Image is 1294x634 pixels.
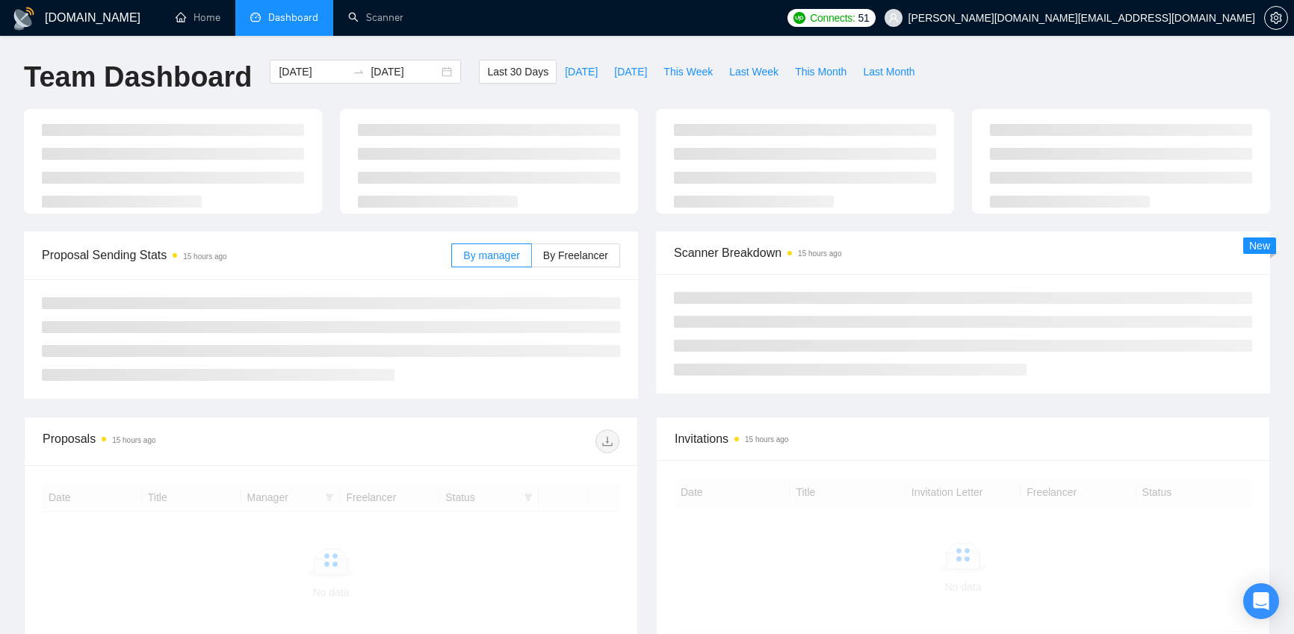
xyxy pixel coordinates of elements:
button: [DATE] [557,60,606,84]
a: setting [1264,12,1288,24]
span: By manager [463,249,519,261]
span: By Freelancer [543,249,608,261]
time: 15 hours ago [798,249,841,258]
span: swap-right [353,66,365,78]
span: Proposal Sending Stats [42,246,451,264]
img: upwork-logo.png [793,12,805,24]
span: Last 30 Days [487,63,548,80]
button: Last Week [721,60,787,84]
button: Last 30 Days [479,60,557,84]
time: 15 hours ago [745,435,788,444]
span: Invitations [675,429,1251,448]
time: 15 hours ago [183,252,226,261]
span: user [888,13,899,23]
div: Open Intercom Messenger [1243,583,1279,619]
input: Start date [279,63,347,80]
button: [DATE] [606,60,655,84]
button: This Week [655,60,721,84]
time: 15 hours ago [112,436,155,444]
span: Last Week [729,63,778,80]
button: setting [1264,6,1288,30]
span: to [353,66,365,78]
button: Last Month [855,60,923,84]
h1: Team Dashboard [24,60,252,95]
img: logo [12,7,36,31]
a: homeHome [176,11,220,24]
span: 51 [858,10,870,26]
a: searchScanner [348,11,403,24]
span: This Month [795,63,846,80]
span: dashboard [250,12,261,22]
span: setting [1265,12,1287,24]
span: Last Month [863,63,914,80]
span: New [1249,240,1270,252]
span: [DATE] [565,63,598,80]
span: [DATE] [614,63,647,80]
span: Scanner Breakdown [674,243,1252,262]
span: Connects: [810,10,855,26]
input: End date [371,63,439,80]
button: This Month [787,60,855,84]
div: Proposals [43,429,331,453]
span: This Week [663,63,713,80]
span: Dashboard [268,11,318,24]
